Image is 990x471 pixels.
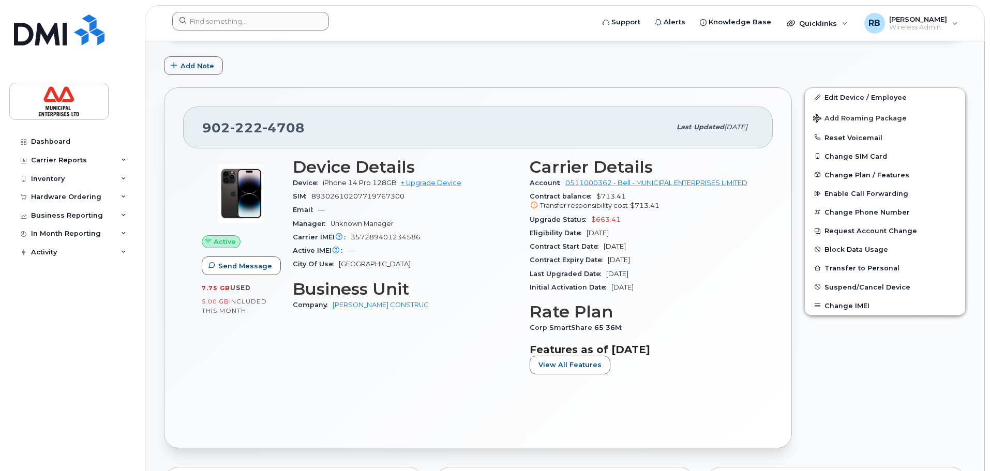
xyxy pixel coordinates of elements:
span: [DATE] [608,256,630,264]
span: Active IMEI [293,247,348,254]
h3: Rate Plan [530,302,754,321]
span: used [230,284,251,292]
span: [GEOGRAPHIC_DATA] [339,260,411,268]
div: Ryan Bradbury [857,13,965,34]
span: iPhone 14 Pro 128GB [323,179,397,187]
span: Add Roaming Package [813,114,907,124]
button: Change SIM Card [805,147,965,165]
button: Add Roaming Package [805,107,965,128]
a: 0511000362 - Bell - MUNICIPAL ENTERPRISES LIMITED [565,179,747,187]
span: View All Features [538,360,602,370]
a: + Upgrade Device [401,179,461,187]
h3: Business Unit [293,280,517,298]
span: Eligibility Date [530,229,587,237]
span: 5.00 GB [202,298,229,305]
span: [DATE] [724,123,747,131]
span: Alerts [664,17,685,27]
span: [DATE] [587,229,609,237]
span: Unknown Manager [331,220,394,227]
span: Support [611,17,640,27]
span: Add Note [181,61,214,71]
span: 902 [202,120,305,135]
img: image20231002-3703462-11aim6e.jpeg [210,163,272,225]
button: Enable Call Forwarding [805,184,965,203]
span: — [348,247,354,254]
span: Enable Call Forwarding [824,190,908,197]
span: Last updated [677,123,724,131]
a: Support [595,12,648,33]
span: Change Plan / Features [824,171,909,178]
span: City Of Use [293,260,339,268]
button: Transfer to Personal [805,259,965,277]
span: Quicklinks [799,19,837,27]
span: Initial Activation Date [530,283,611,291]
span: 4708 [263,120,305,135]
span: $713.41 [530,192,754,211]
button: Change Plan / Features [805,165,965,184]
span: Company [293,301,333,309]
span: 89302610207719767300 [311,192,404,200]
span: Upgrade Status [530,216,591,223]
h3: Carrier Details [530,158,754,176]
span: Device [293,179,323,187]
span: Contract Start Date [530,242,604,250]
a: Knowledge Base [693,12,778,33]
input: Find something... [172,12,329,31]
span: SIM [293,192,311,200]
span: Send Message [218,261,272,271]
span: Carrier IMEI [293,233,351,241]
span: Transfer responsibility cost [540,202,628,209]
span: Contract Expiry Date [530,256,608,264]
h3: Device Details [293,158,517,176]
button: Add Note [164,56,223,75]
button: Suspend/Cancel Device [805,278,965,296]
span: Active [214,237,236,247]
span: Contract balance [530,192,596,200]
span: Last Upgraded Date [530,270,606,278]
span: Knowledge Base [709,17,771,27]
span: Suspend/Cancel Device [824,283,910,291]
span: [DATE] [604,242,626,250]
span: included this month [202,297,267,314]
button: View All Features [530,356,610,374]
span: [DATE] [611,283,634,291]
span: Email [293,206,318,214]
div: Quicklinks [779,13,855,34]
h3: Features as of [DATE] [530,343,754,356]
span: 357289401234586 [351,233,421,241]
span: — [318,206,325,214]
button: Send Message [202,256,281,275]
button: Request Account Change [805,221,965,240]
span: 7.75 GB [202,284,230,292]
span: $663.41 [591,216,621,223]
span: Manager [293,220,331,227]
span: [PERSON_NAME] [889,15,947,23]
span: Wireless Admin [889,23,947,32]
a: [PERSON_NAME] CONSTRUC [333,301,429,309]
span: RB [868,17,880,29]
span: 222 [230,120,263,135]
span: Account [530,179,565,187]
button: Change Phone Number [805,203,965,221]
button: Block Data Usage [805,240,965,259]
a: Edit Device / Employee [805,88,965,107]
span: [DATE] [606,270,628,278]
button: Change IMEI [805,296,965,315]
span: $713.41 [630,202,659,209]
a: Alerts [648,12,693,33]
button: Reset Voicemail [805,128,965,147]
span: Corp SmartShare 65 36M [530,324,627,331]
